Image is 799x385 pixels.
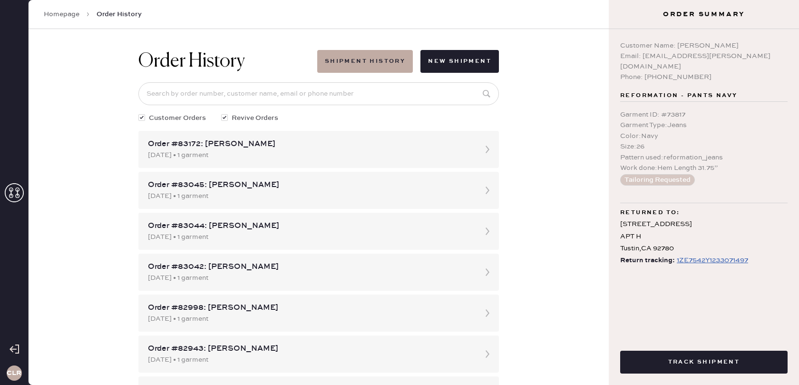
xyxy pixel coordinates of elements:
div: Order #82998: [PERSON_NAME] [148,302,472,314]
div: [DATE] • 1 garment [148,150,472,160]
div: [STREET_ADDRESS] APT H Tustin , CA 92780 [620,218,788,255]
div: [DATE] • 1 garment [148,273,472,283]
input: Search by order number, customer name, email or phone number [138,82,499,105]
div: Order #83045: [PERSON_NAME] [148,179,472,191]
div: Order #82943: [PERSON_NAME] [148,343,472,355]
div: Phone: [PHONE_NUMBER] [620,72,788,82]
span: Revive Orders [232,113,278,123]
a: 1ZE7542Y1233071497 [675,255,748,267]
h3: CLR [7,370,21,376]
div: Garment Type : Jeans [620,120,788,130]
span: Order History [97,10,142,19]
div: Order #83042: [PERSON_NAME] [148,261,472,273]
div: Order #83044: [PERSON_NAME] [148,220,472,232]
h1: Order History [138,50,245,73]
div: Customer Name: [PERSON_NAME] [620,40,788,51]
div: [DATE] • 1 garment [148,232,472,242]
div: [DATE] • 1 garment [148,355,472,365]
span: Customer Orders [149,113,206,123]
h3: Order Summary [609,10,799,19]
span: Return tracking: [620,255,675,267]
button: New Shipment [420,50,499,73]
div: Garment ID : # 73817 [620,109,788,120]
div: [DATE] • 1 garment [148,191,472,201]
div: Order #83172: [PERSON_NAME] [148,138,472,150]
a: Track Shipment [620,357,788,366]
button: Tailoring Requested [620,174,695,186]
div: [DATE] • 1 garment [148,314,472,324]
div: Pattern used : reformation_jeans [620,152,788,163]
div: Work done : Hem Length 31.75” [620,163,788,173]
div: Color : Navy [620,131,788,141]
span: Returned to: [620,207,680,218]
div: Size : 26 [620,141,788,152]
button: Shipment History [317,50,413,73]
button: Track Shipment [620,351,788,374]
span: Reformation - pants Navy [620,90,738,101]
div: Email: [EMAIL_ADDRESS][PERSON_NAME][DOMAIN_NAME] [620,51,788,72]
a: Homepage [44,10,79,19]
div: https://www.ups.com/track?loc=en_US&tracknum=1ZE7542Y1233071497&requester=WT/trackdetails [677,255,748,266]
iframe: Front Chat [754,342,795,383]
